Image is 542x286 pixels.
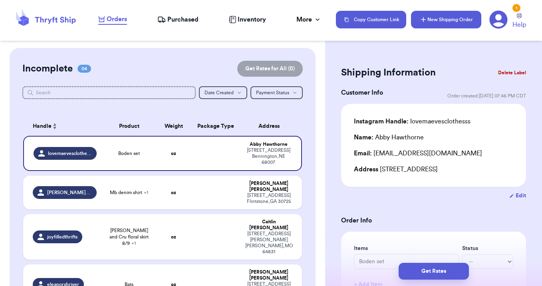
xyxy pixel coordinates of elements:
strong: oz [171,234,176,239]
span: Date Created [204,90,234,95]
h2: Shipping Information [341,66,436,79]
div: Abby Hawthorne [245,141,291,147]
div: [STREET_ADDRESS][PERSON_NAME] [PERSON_NAME] , MO 64831 [245,231,292,255]
span: Address [354,166,378,173]
label: Items [354,244,459,252]
div: [PERSON_NAME] [PERSON_NAME] [245,269,292,281]
h3: Customer Info [341,88,383,97]
div: [STREET_ADDRESS] Bennington , NE 68007 [245,147,291,165]
span: 04 [77,65,91,73]
div: lovemaevesclothesss [354,117,471,126]
div: [PERSON_NAME] [PERSON_NAME] [245,181,292,193]
a: 1 [489,10,508,29]
div: [EMAIL_ADDRESS][DOMAIN_NAME] [354,149,513,158]
div: [STREET_ADDRESS] [354,165,513,174]
strong: oz [171,190,176,195]
th: Package Type [191,117,241,136]
button: Edit [509,192,526,200]
a: Inventory [229,15,266,24]
button: Payment Status [250,86,303,99]
button: Sort ascending [52,121,58,131]
button: Copy Customer Link [336,11,406,28]
span: Payment Status [256,90,289,95]
label: Status [462,244,513,252]
span: [PERSON_NAME].thrift [47,189,91,196]
div: More [296,15,322,24]
span: Handle [33,122,52,131]
th: Address [240,117,302,136]
span: Order created: [DATE] 07:46 PM CDT [447,93,526,99]
span: Email: [354,150,372,157]
span: Purchased [167,15,199,24]
span: Boden set [118,150,140,157]
span: + 1 [131,241,136,246]
button: Date Created [199,86,247,99]
span: Help [512,20,526,30]
span: + 1 [144,190,148,195]
a: Purchased [157,15,199,24]
a: Help [512,13,526,30]
div: 1 [512,4,520,12]
a: Orders [98,14,127,25]
button: Delete Label [495,64,529,81]
div: [STREET_ADDRESS] Flintstone , GA 30725 [245,193,292,205]
div: Abby Hawthorne [354,133,424,142]
strong: oz [171,151,176,156]
span: Inventory [238,15,266,24]
span: joyfilledthrifts [47,234,77,240]
span: [PERSON_NAME] and Cru floral skirt 8/9 [106,227,152,246]
span: lovemaevesclothesss [48,150,91,157]
th: Product [101,117,157,136]
h2: Incomplete [22,62,73,75]
div: Caitlin [PERSON_NAME] [245,219,292,231]
span: Orders [107,14,127,24]
h3: Order Info [341,216,526,225]
span: Instagram Handle: [354,118,409,125]
span: Name: [354,134,373,141]
button: Get Rates [399,263,469,280]
button: Get Rates for All (0) [237,61,303,77]
span: Mb denim shirt [110,189,148,196]
input: Search [22,86,195,99]
th: Weight [157,117,191,136]
button: New Shipping Order [411,11,481,28]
